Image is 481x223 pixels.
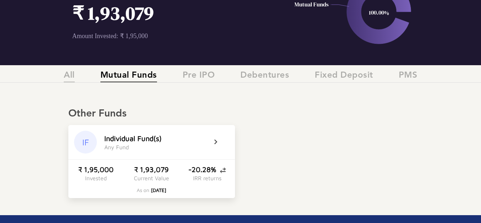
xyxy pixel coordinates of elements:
[78,165,114,173] div: ₹ 1,95,000
[183,71,215,82] span: Pre IPO
[188,165,226,173] div: -20.28%
[104,144,129,150] div: A n y F u n d
[85,175,107,181] div: Invested
[64,71,75,82] span: All
[68,108,413,120] div: Other Funds
[193,175,221,181] div: IRR returns
[100,71,157,82] span: Mutual Funds
[72,0,277,26] h1: ₹ 1,93,079
[72,32,277,40] p: Amount Invested: ₹ 1,95,000
[368,9,389,16] text: 100.00%
[151,187,166,193] span: [DATE]
[294,0,329,8] text: Mutual Funds
[134,175,169,181] div: Current Value
[240,71,289,82] span: Debentures
[104,134,162,142] div: I n d i v i d u a l F u n d ( s )
[399,71,418,82] span: PMS
[137,187,166,193] div: As on:
[315,71,373,82] span: Fixed Deposit
[134,165,169,173] div: ₹ 1,93,079
[74,131,97,154] div: IF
